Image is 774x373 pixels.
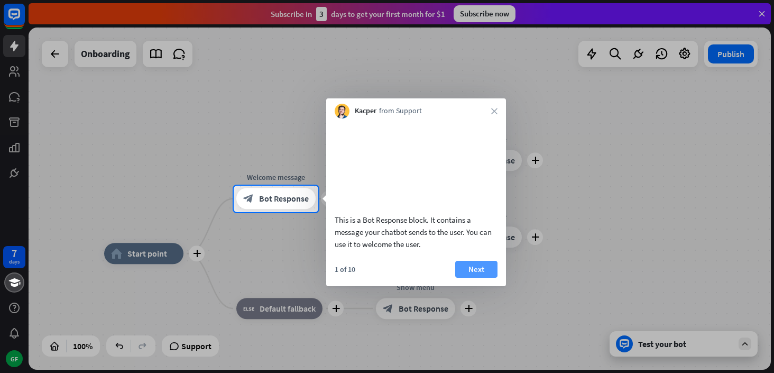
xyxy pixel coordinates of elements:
div: 1 of 10 [335,265,355,274]
button: Open LiveChat chat widget [8,4,40,36]
div: This is a Bot Response block. It contains a message your chatbot sends to the user. You can use i... [335,214,497,250]
span: Bot Response [259,194,309,204]
i: block_bot_response [243,194,254,204]
span: from Support [379,106,422,116]
i: close [491,108,497,114]
span: Kacper [355,106,376,116]
button: Next [455,261,497,278]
